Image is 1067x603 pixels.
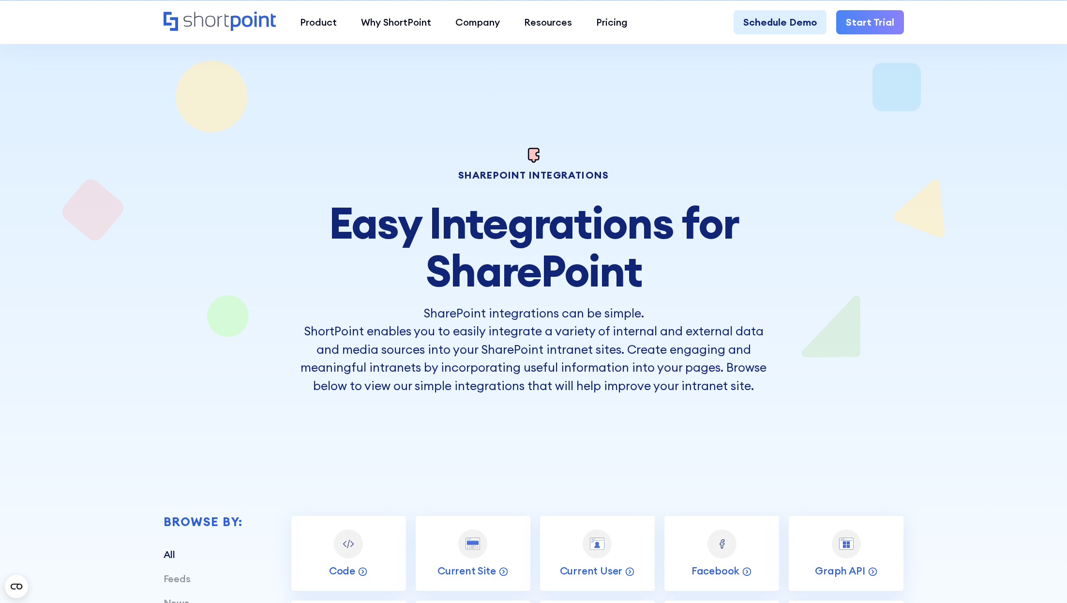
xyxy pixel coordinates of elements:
p: Facebook [691,564,739,577]
a: All [164,548,175,560]
div: Product [300,15,337,30]
a: Why ShortPoint [349,10,443,34]
div: Pricing [596,15,628,30]
h2: Easy Integrations for SharePoint [294,199,773,295]
p: ShortPoint enables you to easily integrate a variety of internal and external data and media sour... [294,322,773,395]
h1: sharepoint integrations [294,171,773,180]
div: Browse by: [164,516,243,528]
button: Open CMP widget [5,575,28,598]
a: Current UserCurrent User [540,516,655,591]
div: Company [455,15,500,30]
a: Current SiteCurrent Site [416,516,530,591]
a: Feeds [164,573,191,585]
h3: SharePoint integrations can be simple. [294,304,773,323]
a: Graph APIGraph API [789,516,903,591]
p: Code [329,564,355,577]
img: Current User [590,538,604,550]
a: Home [164,12,276,32]
div: Resources [524,15,572,30]
a: Start Trial [836,10,904,34]
a: Company [443,10,512,34]
p: Current Site [437,564,496,577]
img: Current Site [466,538,480,550]
a: Product [288,10,349,34]
img: Graph API [839,538,854,550]
a: CodeCode [291,516,406,591]
a: Schedule Demo [734,10,827,34]
iframe: Chat Widget [893,491,1067,603]
p: Graph API [815,564,865,577]
a: Pricing [584,10,640,34]
div: Why ShortPoint [361,15,431,30]
img: Facebook [715,537,729,551]
img: Code [341,537,356,551]
a: Resources [512,10,584,34]
a: FacebookFacebook [664,516,779,591]
p: Current User [560,564,622,577]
